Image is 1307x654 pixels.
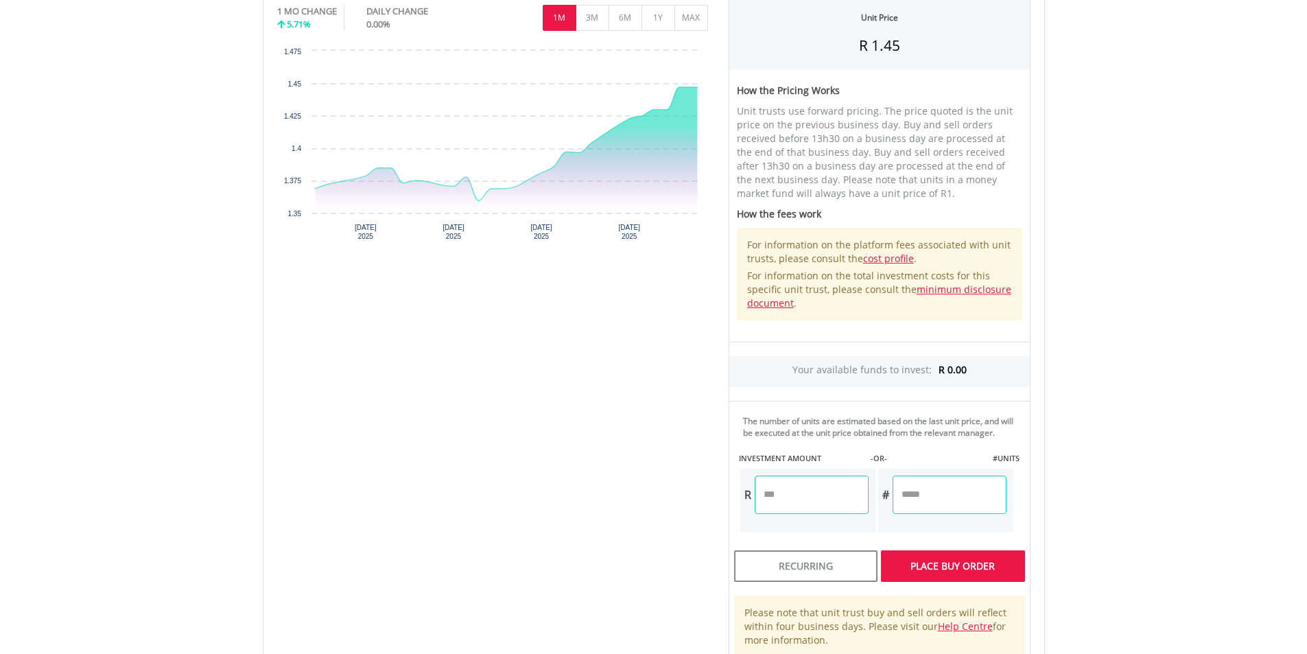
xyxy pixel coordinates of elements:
[277,44,708,250] svg: Interactive chart
[871,453,887,464] label: -OR-
[609,5,642,31] button: 6M
[863,252,914,265] a: cost profile
[283,113,301,120] text: 1.425
[739,453,821,464] label: INVESTMENT AMOUNT
[530,224,552,240] text: [DATE] 2025
[277,5,337,18] div: 1 MO CHANGE
[366,5,474,18] div: DAILY CHANGE
[543,5,576,31] button: 1M
[283,48,301,56] text: 1.475
[287,210,301,218] text: 1.35
[366,18,390,30] span: 0.00%
[618,224,640,240] text: [DATE] 2025
[729,356,1030,387] div: Your available funds to invest:
[576,5,609,31] button: 3M
[881,550,1024,582] div: Place Buy Order
[939,363,967,376] span: R 0.00
[287,80,301,88] text: 1.45
[734,550,878,582] div: Recurring
[737,84,840,97] span: How the Pricing Works
[355,224,377,240] text: [DATE] 2025
[743,415,1024,439] div: The number of units are estimated based on the last unit price, and will be executed at the unit ...
[878,476,893,514] div: #
[292,145,301,152] text: 1.4
[737,104,1022,200] p: Unit trusts use forward pricing. The price quoted is the unit price on the previous business day....
[747,269,1012,310] p: For information on the total investment costs for this specific unit trust, please consult the .
[277,44,708,250] div: Chart. Highcharts interactive chart.
[443,224,464,240] text: [DATE] 2025
[283,177,301,185] text: 1.375
[938,620,993,633] a: Help Centre
[740,476,755,514] div: R
[859,36,900,55] span: R 1.45
[737,207,821,220] span: How the fees work
[287,18,311,30] span: 5.71%
[747,238,1012,266] p: For information on the platform fees associated with unit trusts, please consult the .
[674,5,708,31] button: MAX
[747,283,1011,310] a: minimum disclosure document
[641,5,675,31] button: 1Y
[861,12,898,23] div: Unit Price
[993,453,1020,464] label: #UNITS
